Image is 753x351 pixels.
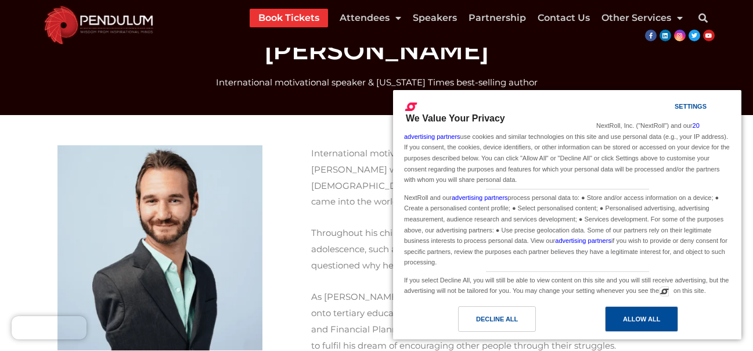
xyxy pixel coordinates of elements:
[404,122,700,140] a: 20 advertising partners
[38,3,160,45] img: cropped-cropped-Pendulum-Summit-Logo-Website.png
[413,9,457,27] a: Speakers
[476,313,518,325] div: Decline All
[12,316,87,339] iframe: Brevo live chat
[538,9,590,27] a: Contact Us
[402,189,733,269] div: NextRoll and our process personal data to: ● Store and/or access information on a device; ● Creat...
[311,291,696,351] span: As [PERSON_NAME] grew up, he learned to deal with his disability and gradually went onto tertiary...
[402,272,733,298] div: If you select Decline All, you will still be able to view content on this site and you will still...
[402,119,733,186] div: NextRoll, Inc. ("NextRoll") and our use cookies and similar technologies on this site and use per...
[452,194,508,201] a: advertising partners
[258,9,319,27] a: Book Tickets
[675,100,707,113] div: Settings
[601,9,683,27] a: Other Services
[654,97,682,119] a: Settings
[555,237,611,244] a: advertising partners
[52,37,702,63] h1: [PERSON_NAME]
[691,6,715,30] div: Search
[250,9,683,27] nav: Menu
[311,227,673,271] span: Throughout his childhood, [PERSON_NAME] dealt with the challenges of school and adolescence, such...
[52,74,702,91] div: International motivational speaker & [US_STATE] Times best-selling author
[311,145,696,210] p: International motivational speaker and [US_STATE] Times best-selling author [PERSON_NAME] was bor...
[567,306,734,338] a: Allow All
[340,9,401,27] a: Attendees
[623,313,660,325] div: Allow All
[406,113,505,123] span: We Value Your Privacy
[400,306,567,338] a: Decline All
[469,9,526,27] a: Partnership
